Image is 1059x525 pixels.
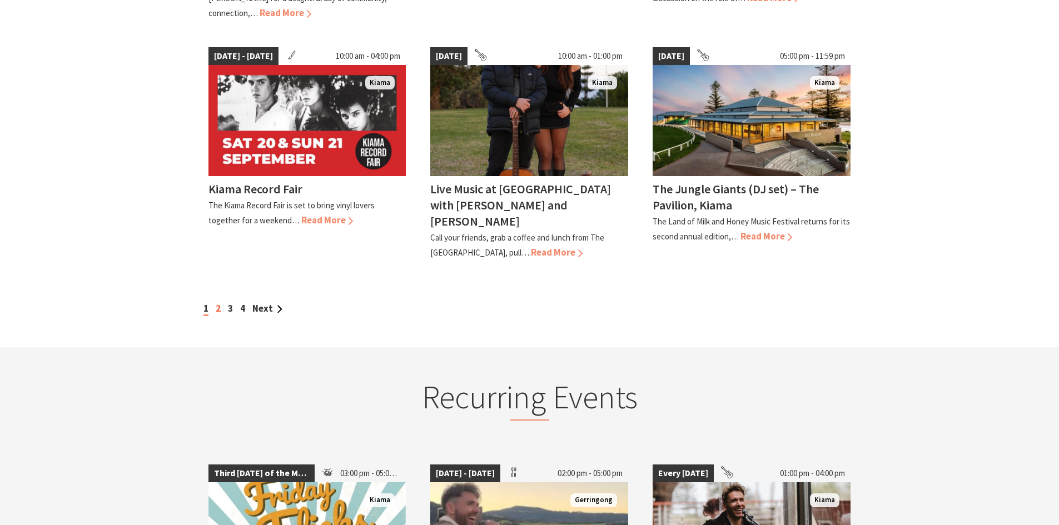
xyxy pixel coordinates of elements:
[216,302,221,314] a: 2
[653,47,690,65] span: [DATE]
[810,76,839,90] span: Kiama
[240,302,245,314] a: 4
[552,464,628,482] span: 02:00 pm - 05:00 pm
[653,464,714,482] span: Every [DATE]
[208,464,315,482] span: Third [DATE] of the Month
[653,181,819,213] h4: The Jungle Giants (DJ set) – The Pavilion, Kiama
[312,378,748,421] h2: Recurring Events
[430,181,611,229] h4: Live Music at [GEOGRAPHIC_DATA] with [PERSON_NAME] and [PERSON_NAME]
[208,47,279,65] span: [DATE] - [DATE]
[810,493,839,507] span: Kiama
[330,47,406,65] span: 10:00 am - 04:00 pm
[740,230,792,242] span: Read More
[774,464,851,482] span: 01:00 pm - 04:00 pm
[430,464,500,482] span: [DATE] - [DATE]
[365,493,395,507] span: Kiama
[430,232,604,258] p: Call your friends, grab a coffee and lunch from The [GEOGRAPHIC_DATA], pull…
[653,216,850,242] p: The Land of Milk and Honey Music Festival returns for its second annual edition,…
[260,7,311,19] span: Read More
[365,76,395,90] span: Kiama
[653,47,851,261] a: [DATE] 05:00 pm - 11:59 pm Land of Milk an Honey Festival Kiama The Jungle Giants (DJ set) – The ...
[653,65,851,176] img: Land of Milk an Honey Festival
[553,47,628,65] span: 10:00 am - 01:00 pm
[430,47,468,65] span: [DATE]
[531,246,583,258] span: Read More
[430,47,628,261] a: [DATE] 10:00 am - 01:00 pm Em & Ron Kiama Live Music at [GEOGRAPHIC_DATA] with [PERSON_NAME] and ...
[208,200,375,226] p: The Kiama Record Fair is set to bring vinyl lovers together for a weekend…
[228,302,233,314] a: 3
[335,464,406,482] span: 03:00 pm - 05:00 pm
[570,493,617,507] span: Gerringong
[430,65,628,176] img: Em & Ron
[208,181,302,197] h4: Kiama Record Fair
[588,76,617,90] span: Kiama
[208,47,406,261] a: [DATE] - [DATE] 10:00 am - 04:00 pm Kiama Kiama Record Fair The Kiama Record Fair is set to bring...
[774,47,851,65] span: 05:00 pm - 11:59 pm
[203,302,208,316] span: 1
[301,214,353,226] span: Read More
[252,302,282,314] a: Next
